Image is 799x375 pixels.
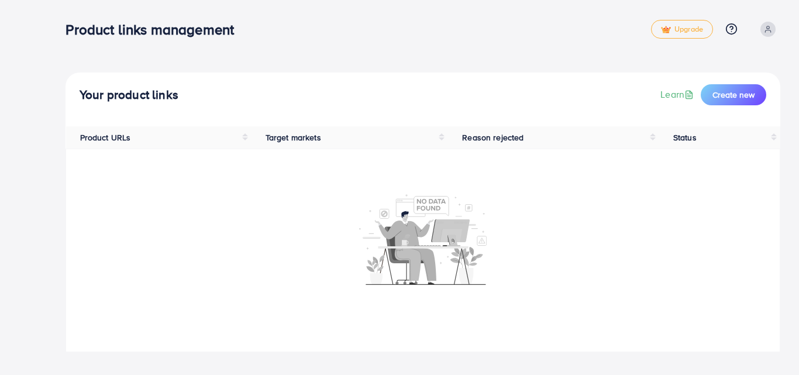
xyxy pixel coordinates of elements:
span: Upgrade [661,25,703,34]
button: Create new [701,84,766,105]
span: Status [673,132,697,143]
span: Reason rejected [462,132,524,143]
span: Create new [712,89,755,101]
span: Target markets [266,132,321,143]
a: Learn [660,88,696,101]
span: Product URLs [80,132,131,143]
h3: Product links management [66,21,243,38]
a: tickUpgrade [651,20,713,39]
img: No account [359,193,487,285]
h4: Your product links [80,88,178,102]
img: tick [661,26,671,34]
